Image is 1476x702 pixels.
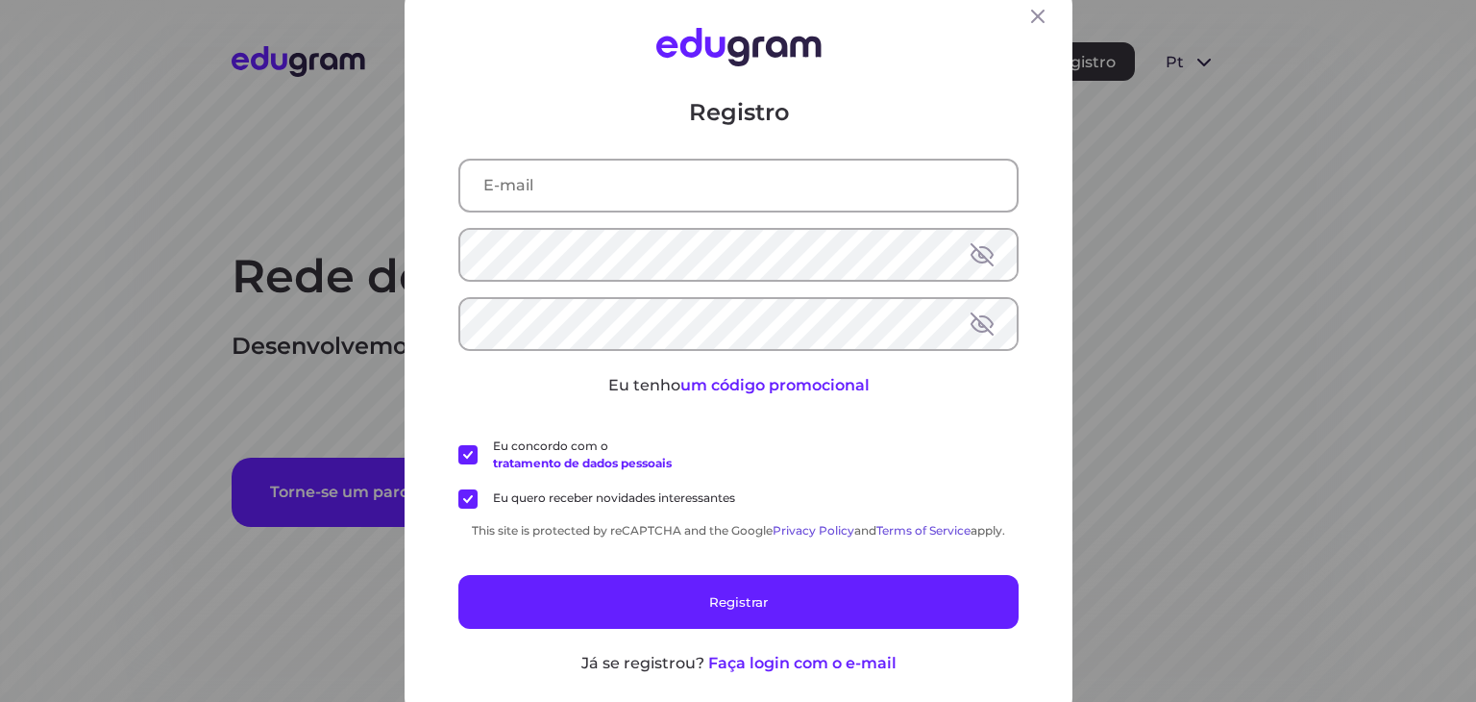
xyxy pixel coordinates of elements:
input: E-mail [460,160,1017,210]
a: Privacy Policy [773,522,854,537]
p: Registro [458,96,1019,127]
p: Já se registrou? [580,651,703,674]
span: um código promocional [679,375,869,393]
a: tratamento de dados pessoais [493,455,672,469]
a: Terms of Service [876,522,971,537]
button: Faça login com o e-mail [707,651,896,674]
button: Registrar [458,574,1019,628]
label: Eu quero receber novidades interessantes [458,489,735,508]
label: Eu concordo com o [458,437,672,471]
img: Edugram Logo [655,28,821,66]
div: This site is protected by reCAPTCHA and the Google and apply. [458,522,1019,537]
p: Eu tenho [458,373,1019,396]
